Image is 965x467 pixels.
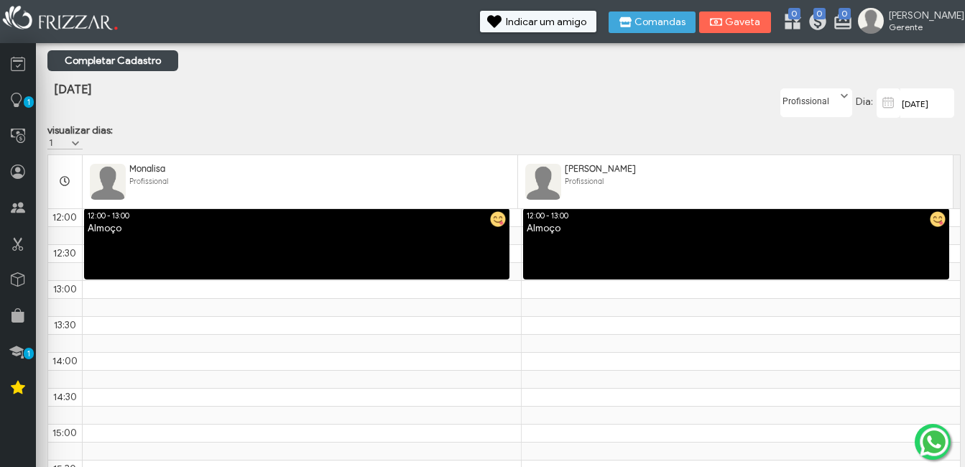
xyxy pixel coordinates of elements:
img: whatsapp.png [917,425,951,459]
span: 1 [24,96,34,108]
button: Gaveta [699,11,771,33]
span: Gaveta [725,17,761,27]
span: 0 [788,8,800,19]
span: 0 [839,8,851,19]
label: visualizar dias: [47,124,113,137]
a: 0 [833,11,847,34]
span: 12:30 [53,247,76,259]
img: calendar-01.svg [879,94,897,111]
div: Almoço [84,222,510,236]
span: 14:00 [52,355,78,367]
span: 15:00 [52,427,77,439]
span: [PERSON_NAME] [565,163,636,174]
span: Monalisa [129,163,165,174]
img: almoco.png [490,211,506,227]
a: Completar Cadastro [47,50,178,71]
label: Profissional [781,89,839,107]
span: 12:00 - 13:00 [88,211,129,221]
span: [PERSON_NAME] [889,9,954,22]
span: Gerente [889,22,954,32]
button: Comandas [609,11,696,33]
img: FuncionarioFotoBean_get.xhtml [525,164,561,200]
span: 14:30 [53,391,77,403]
span: 12:00 - 13:00 [527,211,568,221]
a: 0 [808,11,822,34]
span: 1 [24,348,34,359]
span: Indicar um amigo [506,17,586,27]
span: 13:00 [53,283,77,295]
input: data [900,88,954,118]
label: 1 [47,137,70,149]
button: Indicar um amigo [480,11,596,32]
img: almoco.png [930,211,946,227]
span: Profissional [565,177,604,186]
div: Almoço [523,222,949,236]
span: [DATE] [54,82,91,97]
span: 13:30 [54,319,76,331]
span: Comandas [634,17,685,27]
a: 0 [782,11,797,34]
span: Profissional [129,177,168,186]
img: FuncionarioFotoBean_get.xhtml [90,164,126,200]
span: Dia: [856,96,873,108]
span: 0 [813,8,826,19]
span: 12:00 [52,211,77,223]
a: [PERSON_NAME] Gerente [858,8,958,37]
